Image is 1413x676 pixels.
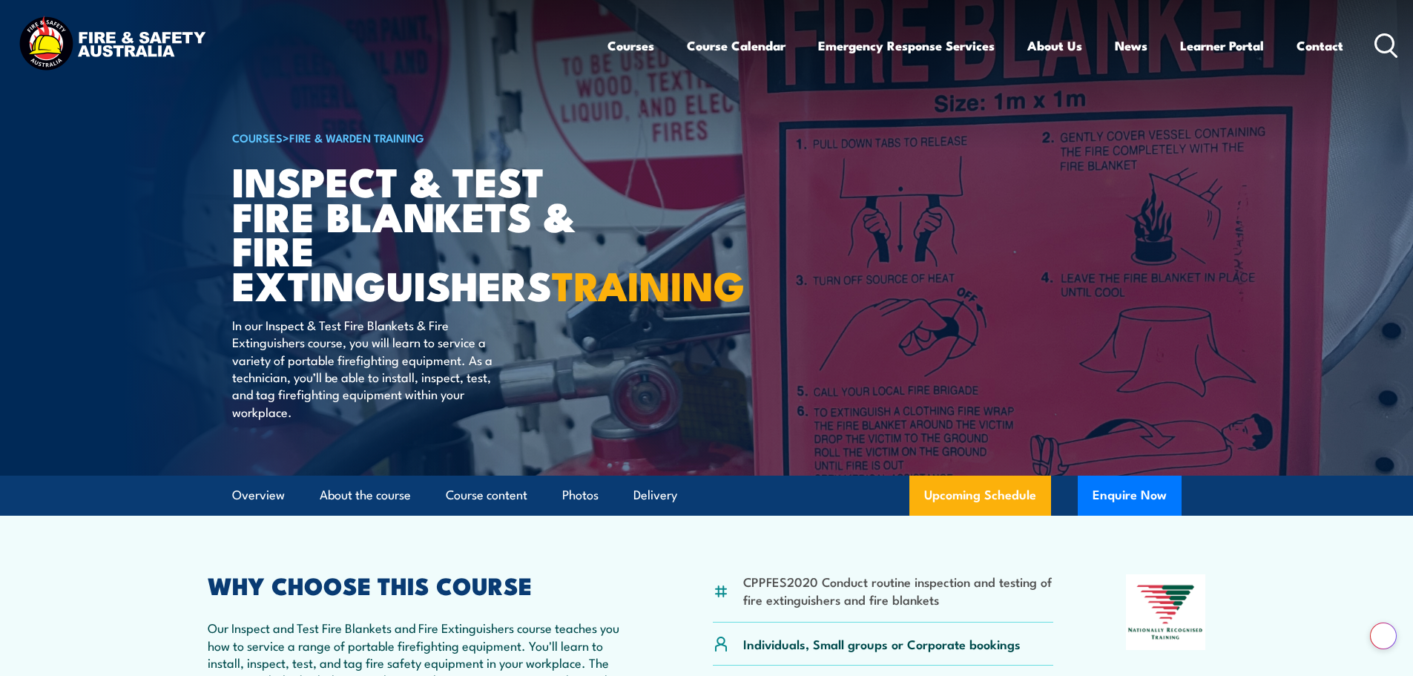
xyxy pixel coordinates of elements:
[289,129,424,145] a: Fire & Warden Training
[909,476,1051,516] a: Upcoming Schedule
[232,316,503,420] p: In our Inspect & Test Fire Blankets & Fire Extinguishers course, you will learn to service a vari...
[208,574,641,595] h2: WHY CHOOSE THIS COURSE
[1297,26,1343,65] a: Contact
[562,476,599,515] a: Photos
[1027,26,1082,65] a: About Us
[1180,26,1264,65] a: Learner Portal
[232,476,285,515] a: Overview
[232,163,599,302] h1: Inspect & Test Fire Blankets & Fire Extinguishers
[1115,26,1147,65] a: News
[687,26,785,65] a: Course Calendar
[818,26,995,65] a: Emergency Response Services
[320,476,411,515] a: About the course
[1078,476,1182,516] button: Enquire Now
[743,635,1021,652] p: Individuals, Small groups or Corporate bookings
[446,476,527,515] a: Course content
[607,26,654,65] a: Courses
[743,573,1054,608] li: CPPFES2020 Conduct routine inspection and testing of fire extinguishers and fire blankets
[1126,574,1206,650] img: Nationally Recognised Training logo.
[633,476,677,515] a: Delivery
[552,253,745,315] strong: TRAINING
[232,128,599,146] h6: >
[232,129,283,145] a: COURSES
